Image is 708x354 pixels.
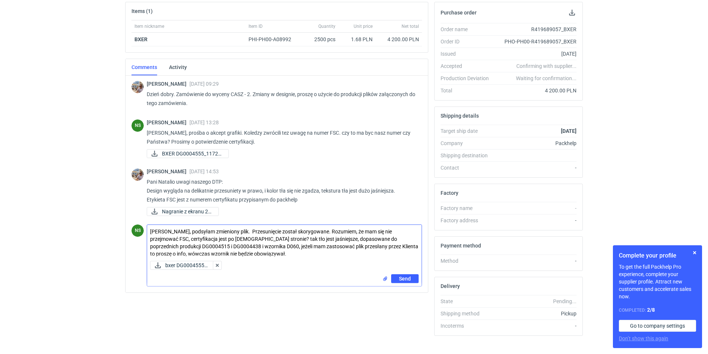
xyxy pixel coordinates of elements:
span: bxer DG0004555_... [165,261,208,269]
div: PHO-PH00-R419689057_BXER [495,38,577,45]
span: [PERSON_NAME] [147,168,189,174]
p: Dzień dobry. Zamówienie do wyceny CASZ - 2. Zmiany w designie, proszę o użycie do produkcji plikó... [147,90,416,108]
strong: [DATE] [561,128,577,134]
div: [DATE] [495,50,577,58]
h2: Shipping details [441,113,479,119]
div: - [495,164,577,171]
span: [PERSON_NAME] [147,81,189,87]
div: Issued [441,50,495,58]
div: Natalia Stępak [131,119,144,132]
span: Net total [402,23,419,29]
span: Quantity [318,23,335,29]
div: Total [441,87,495,94]
button: Send [391,274,419,283]
a: Go to company settings [619,320,696,332]
div: Accepted [441,62,495,70]
p: To get the full Packhelp Pro experience, complete your supplier profile. Attract new customers an... [619,263,696,300]
div: - [495,217,577,224]
a: Comments [131,59,157,75]
p: [PERSON_NAME], prośba o akcept grafiki. Koledzy zwrócili tez uwagę na numer FSC. czy to ma byc na... [147,128,416,146]
div: Company [441,140,495,147]
p: Pani Natalio uwagi naszego DTP: Design wygląda na delikatnie przesuniety w prawo, i kolor tła się... [147,177,416,204]
div: Packhelp [495,140,577,147]
span: Unit price [354,23,373,29]
div: Production Deviation [441,75,495,82]
em: Pending... [553,298,577,304]
span: Nagranie z ekranu 20... [162,207,212,216]
div: - [495,204,577,212]
h2: Factory [441,190,458,196]
div: R419689057_BXER [495,26,577,33]
div: 2500 pcs [301,33,338,46]
figcaption: NS [131,119,144,132]
button: bxer DG0004555_... [150,261,214,270]
textarea: [PERSON_NAME], podsyłam zmieniony plik. Przesunięcie został skorygowane. Rozumiem, że mam się nie... [147,225,422,258]
img: Michał Palasek [131,81,144,93]
div: Shipping destination [441,152,495,159]
div: Nagranie z ekranu 2025-09-1 o 14.46.40.mov [147,207,219,216]
em: Confirming with supplier... [516,63,577,69]
span: Send [399,276,411,281]
div: Order ID [441,38,495,45]
div: - [495,322,577,330]
strong: 2 / 8 [647,307,655,313]
div: Factory address [441,217,495,224]
button: Skip for now [690,248,699,257]
a: BXER DG0004555_11724... [147,149,229,158]
div: 4 200.00 PLN [495,87,577,94]
h2: Payment method [441,243,481,249]
div: Completed: [619,306,696,314]
h2: Items (1) [131,8,153,14]
span: [DATE] 14:53 [189,168,219,174]
div: 1.68 PLN [341,36,373,43]
span: Item ID [249,23,263,29]
span: BXER DG0004555_11724... [162,150,223,158]
div: Incoterms [441,322,495,330]
div: Pickup [495,310,577,317]
div: - [495,257,577,265]
div: Shipping method [441,310,495,317]
div: Method [441,257,495,265]
div: Order name [441,26,495,33]
h2: Delivery [441,283,460,289]
span: [DATE] 09:29 [189,81,219,87]
h1: Complete your profile [619,251,696,260]
div: State [441,298,495,305]
img: Michał Palasek [131,168,144,181]
div: PHI-PH00-A08992 [249,36,298,43]
figcaption: NS [131,224,144,237]
span: Item nickname [134,23,164,29]
em: Waiting for confirmation... [516,75,577,82]
button: Download PO [568,8,577,17]
div: 4 200.00 PLN [379,36,419,43]
div: Target ship date [441,127,495,135]
a: Activity [169,59,187,75]
div: Factory name [441,204,495,212]
span: [DATE] 13:28 [189,119,219,125]
div: Natalia Stępak [131,224,144,237]
button: Don’t show this again [619,335,668,342]
span: [PERSON_NAME] [147,119,189,125]
div: Contact [441,164,495,171]
div: BXER DG0004555_11724505_artwork_HQ_front_FSC.pdf [147,149,221,158]
strong: BXER [134,36,147,42]
div: bxer DG0004555_11729921_artwork_HQ_front.pdf [150,261,214,270]
h2: Purchase order [441,10,477,16]
a: Nagranie z ekranu 20... [147,207,219,216]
